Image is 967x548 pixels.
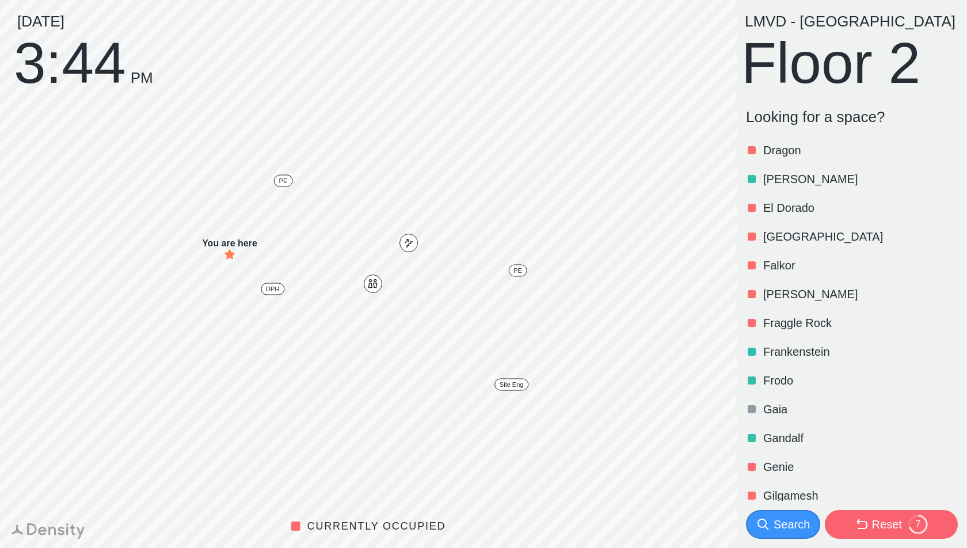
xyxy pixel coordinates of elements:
[763,372,955,389] p: Frodo
[763,142,955,158] p: Dragon
[908,519,928,530] div: 7
[763,229,955,245] p: [GEOGRAPHIC_DATA]
[763,344,955,360] p: Frankenstein
[763,171,955,187] p: [PERSON_NAME]
[774,516,810,532] div: Search
[763,286,955,302] p: [PERSON_NAME]
[825,510,958,539] button: Reset7
[763,257,955,273] p: Falkor
[763,315,955,331] p: Fraggle Rock
[872,516,902,532] div: Reset
[763,401,955,417] p: Gaia
[746,108,958,126] p: Looking for a space?
[746,510,820,539] button: Search
[763,488,955,504] p: Gilgamesh
[763,200,955,216] p: El Dorado
[763,430,955,446] p: Gandalf
[763,459,955,475] p: Genie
